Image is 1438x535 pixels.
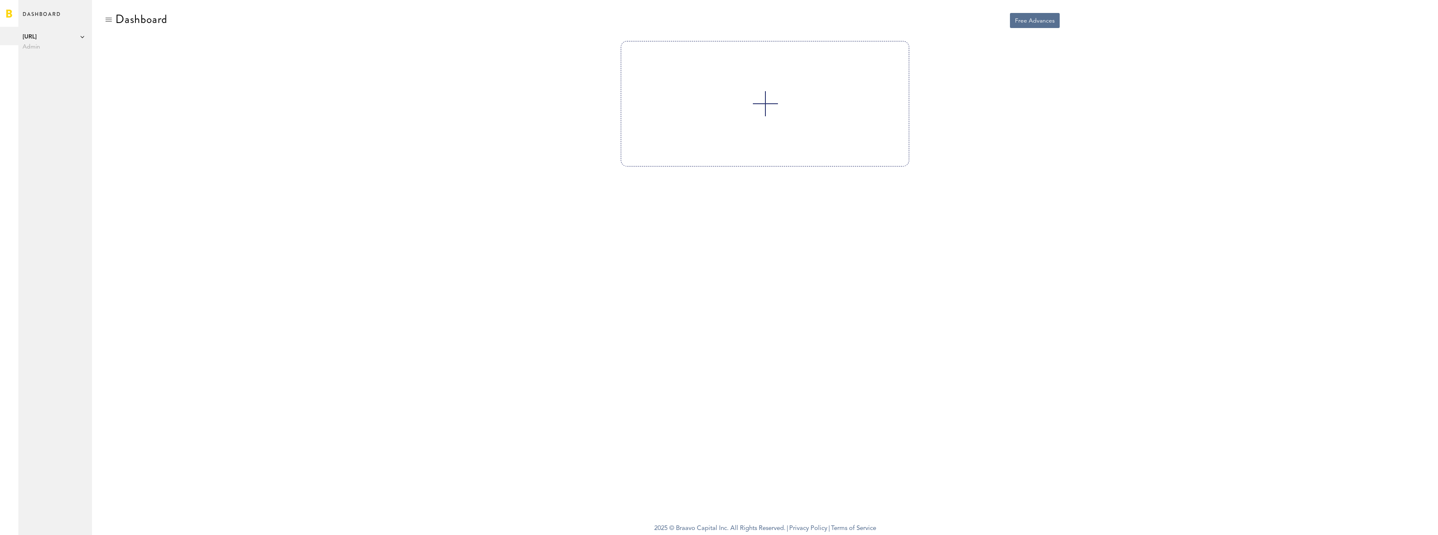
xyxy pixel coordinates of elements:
span: MyBuddy.ai [23,32,88,42]
span: 2025 © Braavo Capital Inc. All Rights Reserved. [654,522,785,535]
iframe: Opens a widget where you can find more information [1374,510,1430,531]
div: Dashboard [115,13,167,26]
span: Admin [23,42,88,52]
span: Dashboard [23,9,61,27]
a: Privacy Policy [789,525,827,532]
button: Free Advances [1010,13,1060,28]
a: Terms of Service [831,525,876,532]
